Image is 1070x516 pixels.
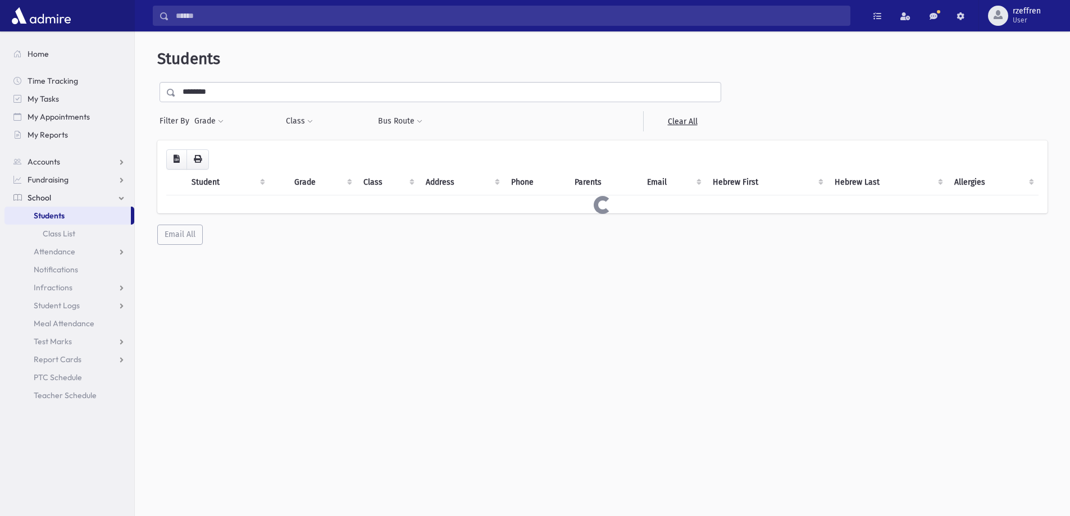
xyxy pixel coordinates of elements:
span: My Tasks [28,94,59,104]
span: Time Tracking [28,76,78,86]
th: Phone [504,170,568,195]
span: PTC Schedule [34,372,82,382]
input: Search [169,6,850,26]
th: Parents [568,170,640,195]
a: My Reports [4,126,134,144]
a: Class List [4,225,134,243]
button: Email All [157,225,203,245]
a: Meal Attendance [4,314,134,332]
button: Bus Route [377,111,423,131]
a: Student Logs [4,296,134,314]
a: My Tasks [4,90,134,108]
th: Hebrew First [706,170,827,195]
span: My Reports [28,130,68,140]
a: Students [4,207,131,225]
th: Class [357,170,420,195]
button: CSV [166,149,187,170]
a: Test Marks [4,332,134,350]
a: PTC Schedule [4,368,134,386]
span: Teacher Schedule [34,390,97,400]
button: Class [285,111,313,131]
span: Accounts [28,157,60,167]
span: Meal Attendance [34,318,94,328]
a: Report Cards [4,350,134,368]
span: Infractions [34,282,72,293]
th: Student [185,170,270,195]
a: Notifications [4,261,134,278]
a: Home [4,45,134,63]
a: Accounts [4,153,134,171]
span: My Appointments [28,112,90,122]
span: Students [157,49,220,68]
button: Grade [194,111,224,131]
a: Attendance [4,243,134,261]
span: Test Marks [34,336,72,346]
th: Email [640,170,706,195]
span: Home [28,49,49,59]
a: My Appointments [4,108,134,126]
span: Notifications [34,264,78,275]
span: Attendance [34,246,75,257]
span: Report Cards [34,354,81,364]
span: Fundraising [28,175,69,185]
a: Teacher Schedule [4,386,134,404]
span: Student Logs [34,300,80,310]
th: Hebrew Last [828,170,948,195]
img: AdmirePro [9,4,74,27]
th: Allergies [948,170,1039,195]
button: Print [186,149,209,170]
span: Students [34,211,65,221]
a: School [4,189,134,207]
span: User [1013,16,1041,25]
a: Infractions [4,278,134,296]
span: rzeffren [1013,7,1041,16]
th: Address [419,170,504,195]
a: Fundraising [4,171,134,189]
th: Grade [288,170,356,195]
a: Clear All [643,111,721,131]
span: School [28,193,51,203]
span: Filter By [160,115,194,127]
a: Time Tracking [4,72,134,90]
